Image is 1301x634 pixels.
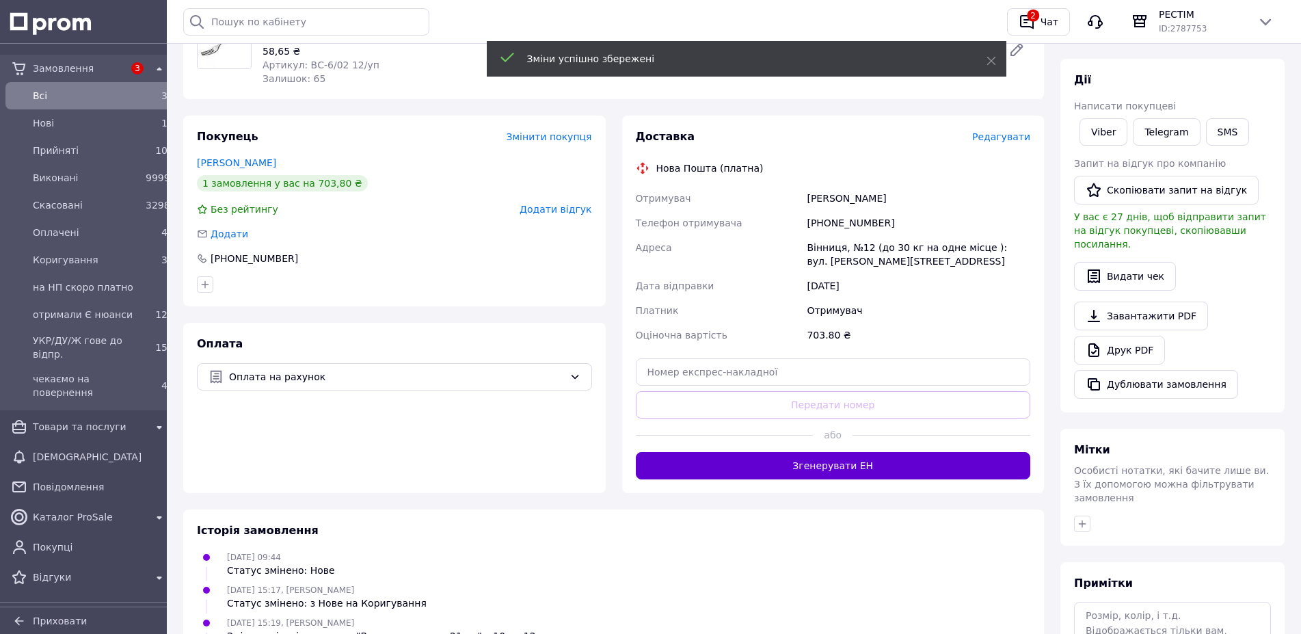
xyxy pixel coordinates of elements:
[636,305,679,316] span: Платник
[33,570,146,584] span: Відгуки
[636,330,727,341] span: Оціночна вартість
[33,450,146,464] span: [DEMOGRAPHIC_DATA]
[263,60,379,70] span: Артикул: ВС-6/02 12/уп
[636,217,742,228] span: Телефон отримувача
[636,130,695,143] span: Доставка
[1074,158,1226,169] span: Запит на відгук про компанію
[131,62,144,75] span: 3
[1074,73,1091,86] span: Дії
[1074,370,1238,399] button: Дублювати замовлення
[33,510,146,524] span: Каталог ProSale
[211,228,248,239] span: Додати
[653,161,767,175] div: Нова Пошта (платна)
[1003,36,1030,64] a: Редагувати
[197,524,319,537] span: Історія замовлення
[1079,118,1127,146] a: Viber
[227,596,427,610] div: Статус змінено: з Нове на Коригування
[211,204,278,215] span: Без рейтингу
[1007,8,1070,36] button: 2Чат
[804,211,1033,235] div: [PHONE_NUMBER]
[33,480,167,494] span: Повідомлення
[161,90,167,101] span: 3
[33,171,140,185] span: Виконані
[155,145,167,156] span: 10
[33,540,167,554] span: Покупці
[1074,211,1266,250] span: У вас є 27 днів, щоб відправити запит на відгук покупцеві, скопіювавши посилання.
[1074,262,1176,291] button: Видати чек
[527,52,952,66] div: Зміни успішно збережені
[33,198,140,212] span: Скасовані
[1074,101,1176,111] span: Написати покупцеві
[209,252,299,265] div: [PHONE_NUMBER]
[33,308,140,321] span: отримали Є нюанси
[33,62,124,75] span: Замовлення
[972,131,1030,142] span: Редагувати
[197,337,243,350] span: Оплата
[263,44,511,58] div: 58,65 ₴
[227,618,354,628] span: [DATE] 15:19, [PERSON_NAME]
[33,144,140,157] span: Прийняті
[33,116,140,130] span: Нові
[804,235,1033,274] div: Вінниця, №12 (до 30 кг на одне місце ): вул. [PERSON_NAME][STREET_ADDRESS]
[1133,118,1200,146] a: Telegram
[1074,577,1133,590] span: Примітки
[197,157,276,168] a: [PERSON_NAME]
[161,254,167,265] span: 3
[636,193,691,204] span: Отримувач
[227,585,354,595] span: [DATE] 15:17, [PERSON_NAME]
[146,200,170,211] span: 3298
[1074,176,1259,204] button: Скопіювати запит на відгук
[161,118,167,129] span: 1
[507,131,592,142] span: Змінити покупця
[161,227,167,238] span: 4
[1074,465,1269,503] span: Особисті нотатки, які бачите лише ви. З їх допомогою можна фільтрувати замовлення
[263,73,325,84] span: Залишок: 65
[161,380,167,391] span: 4
[227,553,281,562] span: [DATE] 09:44
[636,280,714,291] span: Дата відправки
[197,175,368,191] div: 1 замовлення у вас на 703,80 ₴
[33,372,140,399] span: чекаємо на повернення
[33,226,140,239] span: Оплачені
[197,130,258,143] span: Покупець
[804,186,1033,211] div: [PERSON_NAME]
[183,8,429,36] input: Пошук по кабінету
[813,428,853,442] span: або
[33,89,140,103] span: Всi
[1038,12,1061,32] div: Чат
[804,298,1033,323] div: Отримувач
[636,452,1031,479] button: Згенерувати ЕН
[804,274,1033,298] div: [DATE]
[33,253,140,267] span: Коригування
[227,564,335,577] div: Статус змінено: Нове
[33,280,167,294] span: на НП скоро платно
[1206,118,1250,146] button: SMS
[1159,24,1207,34] span: ID: 2787753
[636,358,1031,386] input: Номер експрес-накладної
[1074,302,1208,330] a: Завантажити PDF
[520,204,591,215] span: Додати відгук
[146,172,178,183] span: 9999+
[33,420,146,434] span: Товари та послуги
[1074,336,1165,365] a: Друк PDF
[33,616,87,626] span: Приховати
[229,369,564,384] span: Оплата на рахунок
[1074,443,1110,456] span: Мітки
[804,323,1033,347] div: 703.80 ₴
[155,342,167,353] span: 15
[1159,8,1246,21] span: РЕСТІМ
[33,334,140,361] span: УКР/ДУ/Ж гове до відпр.
[636,242,672,253] span: Адреса
[155,309,167,320] span: 12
